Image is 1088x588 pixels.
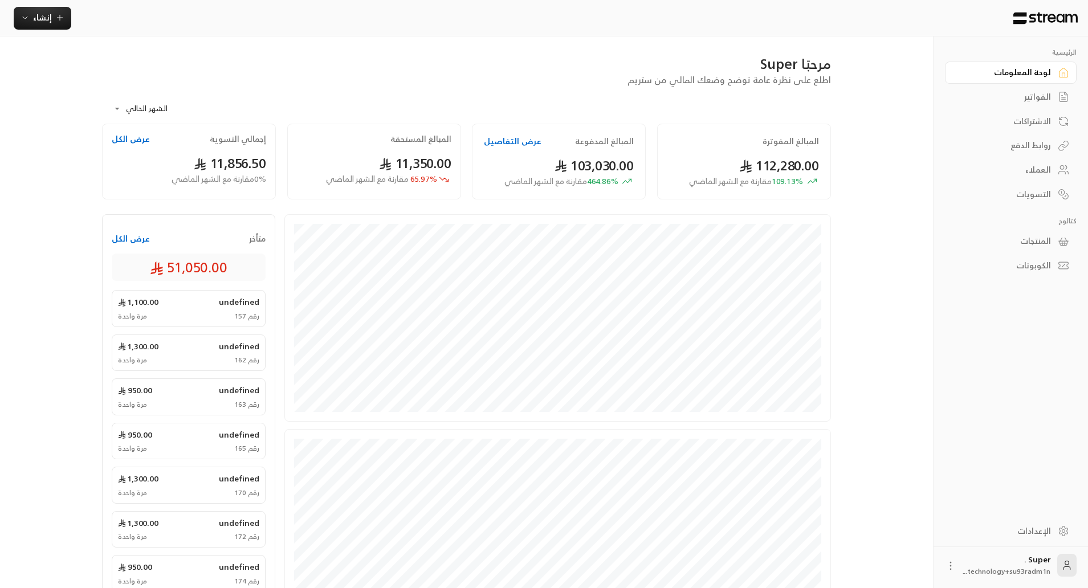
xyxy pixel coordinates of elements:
a: الكوبونات [945,255,1077,277]
h2: إجمالي التسوية [210,133,266,145]
a: الإعدادات [945,520,1077,542]
span: 109.13 % [689,175,803,187]
span: undefined [219,296,259,308]
div: Super . [963,554,1050,577]
a: روابط الدفع [945,134,1077,157]
div: التسويات [959,189,1051,200]
a: الاشتراكات [945,110,1077,132]
span: 950.00 [118,385,152,396]
a: التسويات [945,183,1077,205]
span: مرة واحدة [118,444,147,453]
span: رقم 174 [234,577,259,586]
span: متأخر [249,233,266,244]
a: العملاء [945,159,1077,181]
span: رقم 157 [234,312,259,321]
a: المنتجات [945,230,1077,252]
h2: المبالغ المستحقة [390,133,451,145]
button: عرض التفاصيل [484,136,541,147]
span: technology+su93radm1n... [963,565,1050,577]
p: كتالوج [945,217,1077,226]
span: مقارنة مع الشهر الماضي [504,174,587,188]
div: الفواتير [959,91,1051,103]
img: Logo [1012,12,1079,24]
span: undefined [219,341,259,352]
span: 112,280.00 [739,154,819,177]
div: المنتجات [959,235,1051,247]
div: مرحبًا Super [102,55,831,73]
button: إنشاء [14,7,71,30]
span: إنشاء [33,10,52,24]
span: 950.00 [118,561,152,573]
span: رقم 163 [234,400,259,409]
span: 950.00 [118,429,152,440]
span: رقم 162 [234,356,259,365]
span: مرة واحدة [118,577,147,586]
span: 464.86 % [504,175,618,187]
span: 103,030.00 [555,154,634,177]
h2: المبالغ المفوترة [763,136,819,147]
span: undefined [219,429,259,440]
div: العملاء [959,164,1051,175]
span: مقارنة مع الشهر الماضي [689,174,772,188]
button: عرض الكل [112,133,150,145]
span: undefined [219,385,259,396]
span: undefined [219,517,259,529]
span: 1,300.00 [118,473,158,484]
div: الاشتراكات [959,116,1051,127]
span: مرة واحدة [118,312,147,321]
h2: المبالغ المدفوعة [575,136,634,147]
div: روابط الدفع [959,140,1051,151]
span: مرة واحدة [118,356,147,365]
div: لوحة المعلومات [959,67,1051,78]
span: undefined [219,561,259,573]
p: الرئيسية [945,48,1077,57]
span: 1,100.00 [118,296,158,308]
span: اطلع على نظرة عامة توضح وضعك المالي من ستريم [627,72,831,88]
div: الكوبونات [959,260,1051,271]
span: مرة واحدة [118,400,147,409]
span: 1,300.00 [118,341,158,352]
div: الشهر الحالي [108,94,193,124]
a: الفواتير [945,86,1077,108]
span: 0 % مقارنة مع الشهر الماضي [172,173,266,185]
span: رقم 165 [234,444,259,453]
div: الإعدادات [959,525,1051,537]
button: عرض الكل [112,233,150,244]
span: 51,050.00 [150,258,227,276]
span: 11,856.50 [194,152,266,175]
a: لوحة المعلومات [945,62,1077,84]
span: undefined [219,473,259,484]
span: 1,300.00 [118,517,158,529]
span: 65.97 % [326,173,437,185]
span: مرة واحدة [118,488,147,497]
span: 11,350.00 [379,152,451,175]
span: رقم 172 [234,532,259,541]
span: مقارنة مع الشهر الماضي [326,171,409,186]
span: رقم 170 [234,488,259,497]
span: مرة واحدة [118,532,147,541]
